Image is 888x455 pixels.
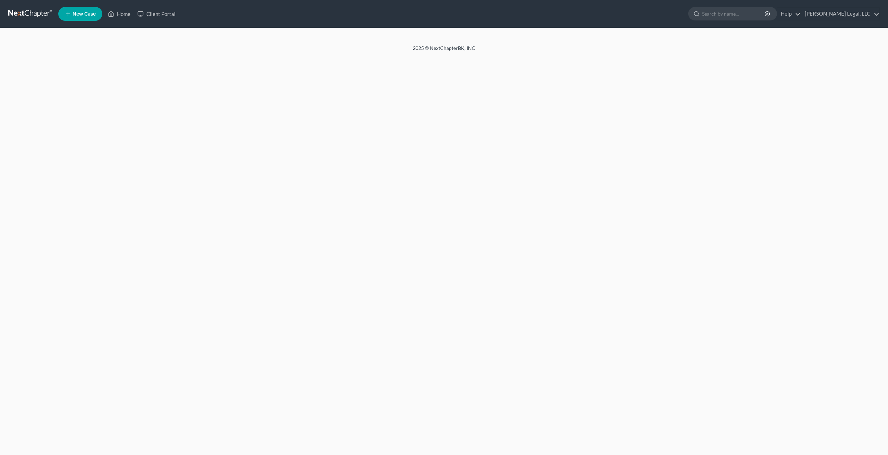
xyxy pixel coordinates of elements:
[801,8,879,20] a: [PERSON_NAME] Legal, LLC
[134,8,179,20] a: Client Portal
[104,8,134,20] a: Home
[777,8,801,20] a: Help
[72,11,96,17] span: New Case
[246,45,642,57] div: 2025 © NextChapterBK, INC
[702,7,766,20] input: Search by name...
